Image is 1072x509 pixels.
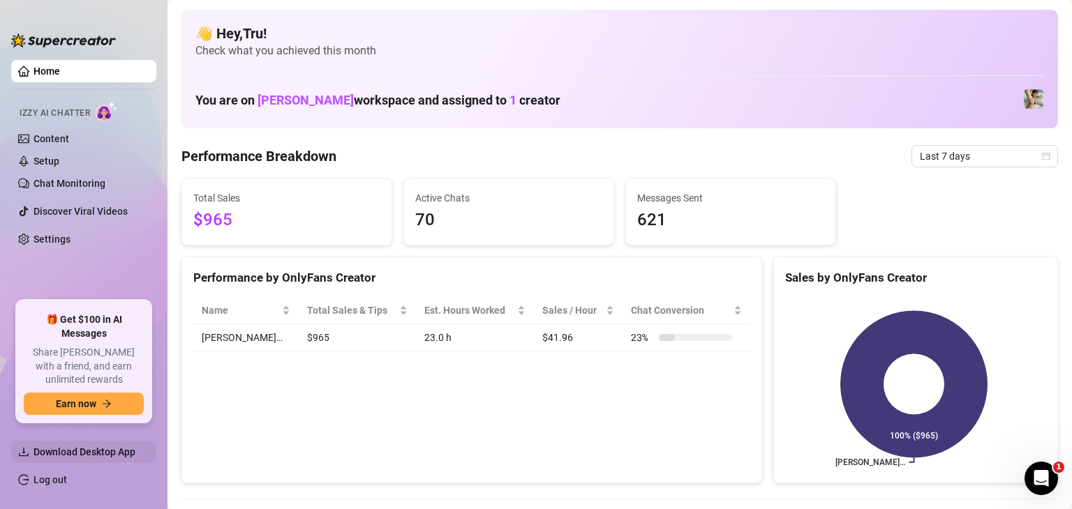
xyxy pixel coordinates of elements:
th: Total Sales & Tips [299,297,416,324]
span: Share [PERSON_NAME] with a friend, and earn unlimited rewards [24,346,144,387]
img: AI Chatter [96,101,117,121]
span: Active Chats [415,190,602,206]
span: Izzy AI Chatter [20,107,90,120]
th: Sales / Hour [534,297,623,324]
span: arrow-right [102,399,112,409]
span: 621 [637,207,824,234]
button: Earn nowarrow-right [24,393,144,415]
span: Sales / Hour [542,303,604,318]
span: calendar [1042,152,1050,160]
a: Home [33,66,60,77]
span: Download Desktop App [33,446,135,457]
a: Settings [33,234,70,245]
span: Earn now [56,398,96,409]
span: Messages Sent [637,190,824,206]
span: 1 [1053,462,1064,473]
a: Discover Viral Videos [33,206,128,217]
a: Content [33,133,69,144]
span: $965 [193,207,380,234]
span: 70 [415,207,602,234]
a: Log out [33,474,67,485]
a: Setup [33,155,59,167]
h1: You are on workspace and assigned to creator [195,93,560,108]
span: Total Sales & Tips [307,303,396,318]
text: [PERSON_NAME]… [835,457,905,467]
span: Total Sales [193,190,380,206]
div: Sales by OnlyFans Creator [785,268,1046,287]
h4: 👋 Hey, Tru ! [195,24,1044,43]
div: Est. Hours Worked [424,303,514,318]
span: 23 % [631,330,653,345]
span: Check what you achieved this month [195,43,1044,59]
span: Last 7 days [920,146,1050,167]
span: 1 [509,93,516,107]
td: $965 [299,324,416,351]
th: Chat Conversion [623,297,750,324]
td: 23.0 h [416,324,534,351]
span: download [18,446,29,457]
span: [PERSON_NAME] [258,93,354,107]
th: Name [193,297,299,324]
span: 🎁 Get $100 in AI Messages [24,313,144,340]
td: [PERSON_NAME]… [193,324,299,351]
a: Chat Monitoring [33,178,105,189]
span: Chat Conversion [631,303,731,318]
h4: Performance Breakdown [181,146,336,166]
div: Performance by OnlyFans Creator [193,268,750,287]
img: Giovanna [1024,89,1043,109]
td: $41.96 [534,324,623,351]
iframe: Intercom live chat [1025,462,1058,495]
span: Name [202,303,279,318]
img: logo-BBDzfeDw.svg [11,33,116,47]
